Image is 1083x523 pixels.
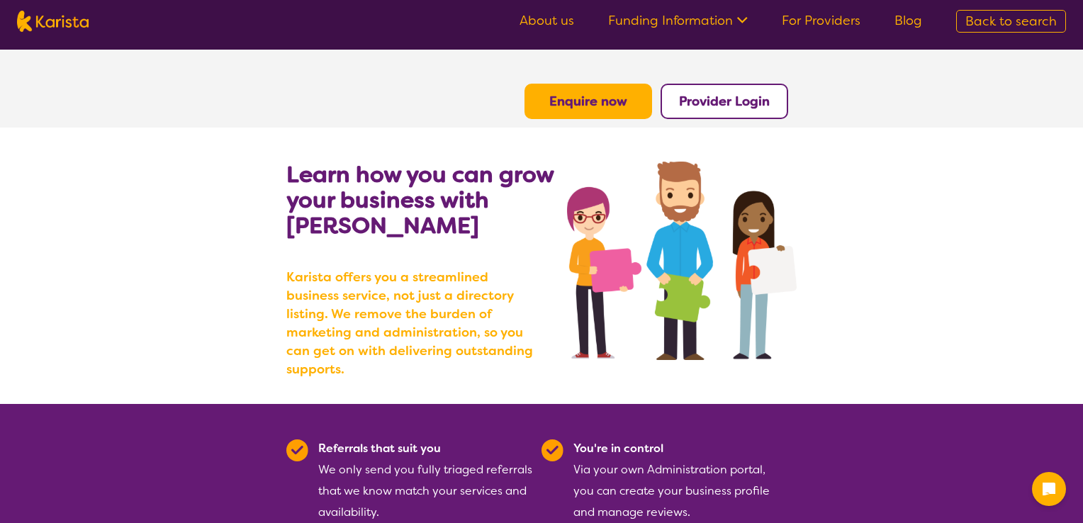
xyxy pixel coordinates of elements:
[286,439,308,461] img: Tick
[965,13,1057,30] span: Back to search
[520,12,574,29] a: About us
[286,159,554,240] b: Learn how you can grow your business with [PERSON_NAME]
[573,438,788,523] div: Via your own Administration portal, you can create your business profile and manage reviews.
[541,439,563,461] img: Tick
[661,84,788,119] button: Provider Login
[567,162,797,360] img: grow your business with Karista
[318,438,533,523] div: We only send you fully triaged referrals that we know match your services and availability.
[782,12,860,29] a: For Providers
[318,441,441,456] b: Referrals that suit you
[549,93,627,110] a: Enquire now
[956,10,1066,33] a: Back to search
[894,12,922,29] a: Blog
[286,268,541,378] b: Karista offers you a streamlined business service, not just a directory listing. We remove the bu...
[679,93,770,110] a: Provider Login
[573,441,663,456] b: You're in control
[608,12,748,29] a: Funding Information
[17,11,89,32] img: Karista logo
[524,84,652,119] button: Enquire now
